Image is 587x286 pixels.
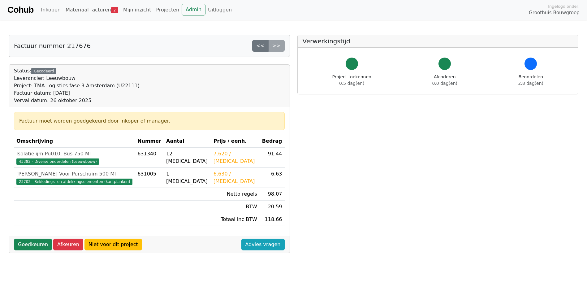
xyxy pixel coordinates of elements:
div: 1 [MEDICAL_DATA] [166,170,209,185]
td: 20.59 [260,201,285,213]
div: Isolatielijm Pu010, Bus 750 Ml [16,150,132,158]
span: 2 [111,7,118,13]
div: Verval datum: 26 oktober 2025 [14,97,140,104]
div: 6.630 / [MEDICAL_DATA] [214,170,257,185]
td: Totaal inc BTW [211,213,260,226]
td: 91.44 [260,148,285,168]
a: Isolatielijm Pu010, Bus 750 Ml43382 - Diverse onderdelen (Leeuwbouw) [16,150,132,165]
div: Beoordelen [518,74,543,87]
td: 631005 [135,168,164,188]
div: Factuur datum: [DATE] [14,89,140,97]
th: Prijs / eenh. [211,135,260,148]
div: [PERSON_NAME] Voor Purschuim 500 Ml [16,170,132,178]
a: Niet voor dit project [84,239,142,250]
th: Nummer [135,135,164,148]
td: 631340 [135,148,164,168]
td: 118.66 [260,213,285,226]
span: Ingelogd onder: [548,3,580,9]
div: Leverancier: Leeuwbouw [14,75,140,82]
a: Projecten [153,4,182,16]
td: BTW [211,201,260,213]
span: 0.0 dag(en) [432,81,457,86]
a: << [252,40,269,52]
a: Advies vragen [241,239,285,250]
a: Inkopen [38,4,63,16]
div: Factuur moet worden goedgekeurd door inkoper of manager. [19,117,279,125]
th: Omschrijving [14,135,135,148]
div: Afcoderen [432,74,457,87]
h5: Verwerkingstijd [303,37,573,45]
span: Groothuis Bouwgroep [529,9,580,16]
td: Netto regels [211,188,260,201]
div: Status: [14,67,140,104]
div: Project: TMA Logistics fase 3 Amsterdam (U22111) [14,82,140,89]
span: 0.5 dag(en) [339,81,364,86]
a: Mijn inzicht [121,4,154,16]
a: Afkeuren [53,239,83,250]
a: Uitloggen [205,4,234,16]
div: Project toekennen [332,74,371,87]
h5: Factuur nummer 217676 [14,42,91,50]
span: 2.8 dag(en) [518,81,543,86]
span: 23702 - Bekledings- en afdekkingselementen (kantplanken) [16,179,132,185]
div: 7.620 / [MEDICAL_DATA] [214,150,257,165]
a: Cohub [7,2,33,17]
td: 6.63 [260,168,285,188]
span: 43382 - Diverse onderdelen (Leeuwbouw) [16,158,99,165]
a: [PERSON_NAME] Voor Purschuim 500 Ml23702 - Bekledings- en afdekkingselementen (kantplanken) [16,170,132,185]
th: Aantal [164,135,211,148]
th: Bedrag [260,135,285,148]
td: 98.07 [260,188,285,201]
a: Admin [182,4,205,15]
a: Goedkeuren [14,239,52,250]
div: 12 [MEDICAL_DATA] [166,150,209,165]
a: Materiaal facturen2 [63,4,121,16]
div: Gecodeerd [31,68,56,74]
